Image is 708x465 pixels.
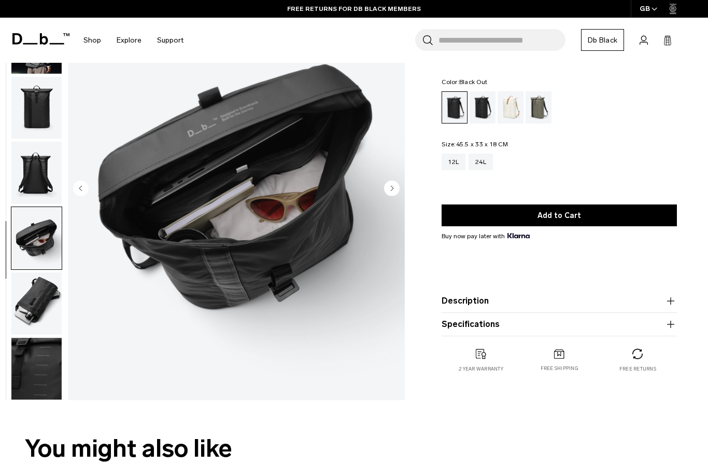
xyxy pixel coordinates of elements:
a: Explore [117,22,141,59]
button: Essential Backpack 24L Black Out [11,207,62,270]
button: Description [442,295,677,307]
a: Shop [83,22,101,59]
span: 45.5 x 33 x 18 CM [456,141,508,148]
span: Black Out [459,78,487,86]
nav: Main Navigation [76,18,191,63]
img: Essential Backpack 24L Black Out [11,272,62,335]
button: Essential Backpack 24L Black Out [11,76,62,140]
a: Black Out [442,91,468,124]
img: Essential Backpack 24L Black Out [11,142,62,204]
p: 2 year warranty [459,365,503,373]
legend: Color: [442,79,487,85]
img: Essential Backpack 24L Black Out [11,207,62,269]
a: Charcoal Grey [470,91,495,124]
button: Essential Backpack 24L Black Out [11,272,62,335]
button: Specifications [442,318,677,331]
button: Previous slide [73,181,89,198]
span: Buy now pay later with [442,231,530,241]
a: Oatmilk [498,91,523,124]
a: FREE RETURNS FOR DB BLACK MEMBERS [287,4,421,13]
button: Next slide [384,181,400,198]
a: 24L [469,154,493,170]
button: Essential Backpack 24L Black Out [11,141,62,204]
p: Free shipping [541,365,578,372]
p: Free returns [619,365,656,373]
img: Essential Backpack 24L Black Out [11,338,62,400]
img: {"height" => 20, "alt" => "Klarna"} [507,233,530,238]
legend: Size: [442,141,508,147]
a: Forest Green [526,91,551,124]
a: Support [157,22,183,59]
button: Add to Cart [442,204,677,226]
a: 12L [442,154,465,170]
img: Essential Backpack 24L Black Out [11,77,62,139]
a: Db Black [581,29,624,51]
